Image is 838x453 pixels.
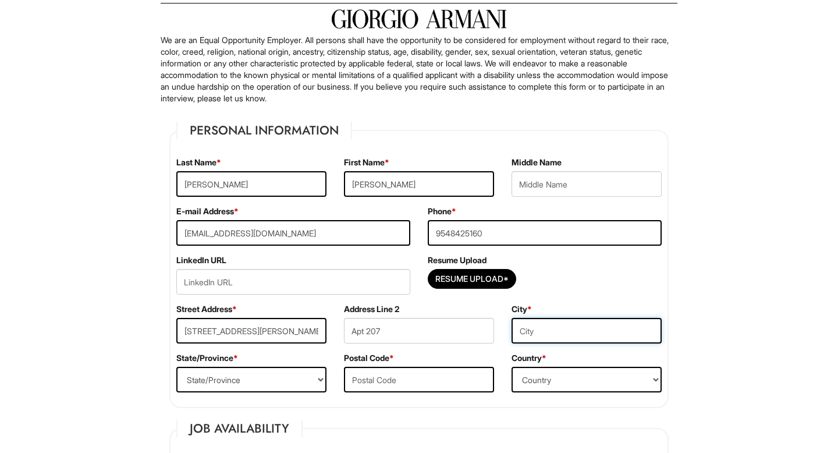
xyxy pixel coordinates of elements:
[161,34,677,104] p: We are an Equal Opportunity Employer. All persons shall have the opportunity to be considered for...
[344,318,494,344] input: Apt., Suite, Box, etc.
[332,9,506,29] img: Giorgio Armani
[176,269,410,295] input: LinkedIn URL
[176,367,326,392] select: State/Province
[512,303,532,315] label: City
[176,206,239,217] label: E-mail Address
[176,122,352,139] legend: Personal Information
[512,352,546,364] label: Country
[428,220,662,246] input: Phone
[176,303,237,315] label: Street Address
[344,303,399,315] label: Address Line 2
[176,420,303,437] legend: Job Availability
[344,367,494,392] input: Postal Code
[512,318,662,344] input: City
[512,171,662,197] input: Middle Name
[176,254,226,266] label: LinkedIn URL
[512,367,662,392] select: Country
[176,352,238,364] label: State/Province
[512,157,562,168] label: Middle Name
[176,220,410,246] input: E-mail Address
[176,318,326,344] input: Street Address
[428,206,456,217] label: Phone
[428,269,516,289] button: Resume Upload*Resume Upload*
[428,254,487,266] label: Resume Upload
[176,171,326,197] input: Last Name
[176,157,221,168] label: Last Name
[344,171,494,197] input: First Name
[344,157,389,168] label: First Name
[344,352,394,364] label: Postal Code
